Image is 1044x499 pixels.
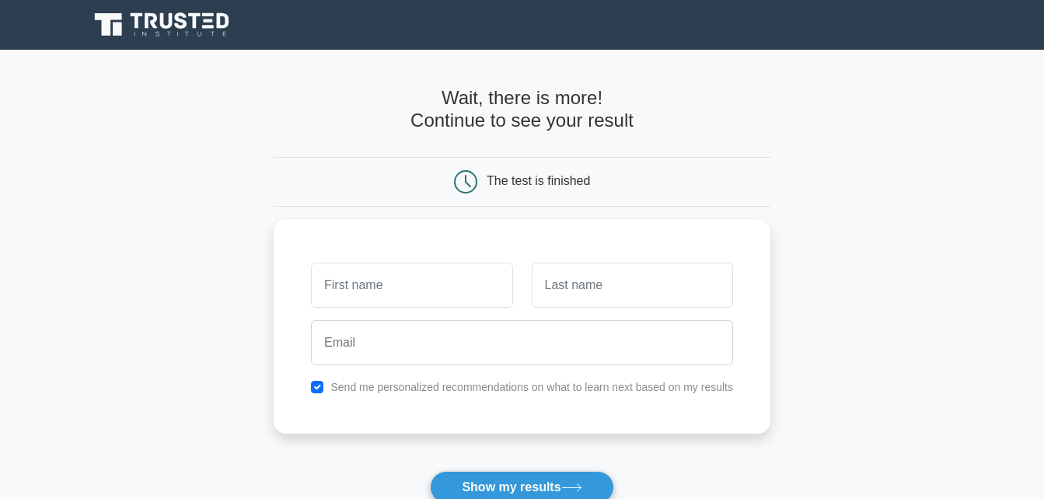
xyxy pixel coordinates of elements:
input: First name [311,263,512,308]
div: The test is finished [487,174,590,187]
input: Last name [532,263,733,308]
input: Email [311,320,733,365]
label: Send me personalized recommendations on what to learn next based on my results [330,381,733,393]
h4: Wait, there is more! Continue to see your result [274,87,770,132]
